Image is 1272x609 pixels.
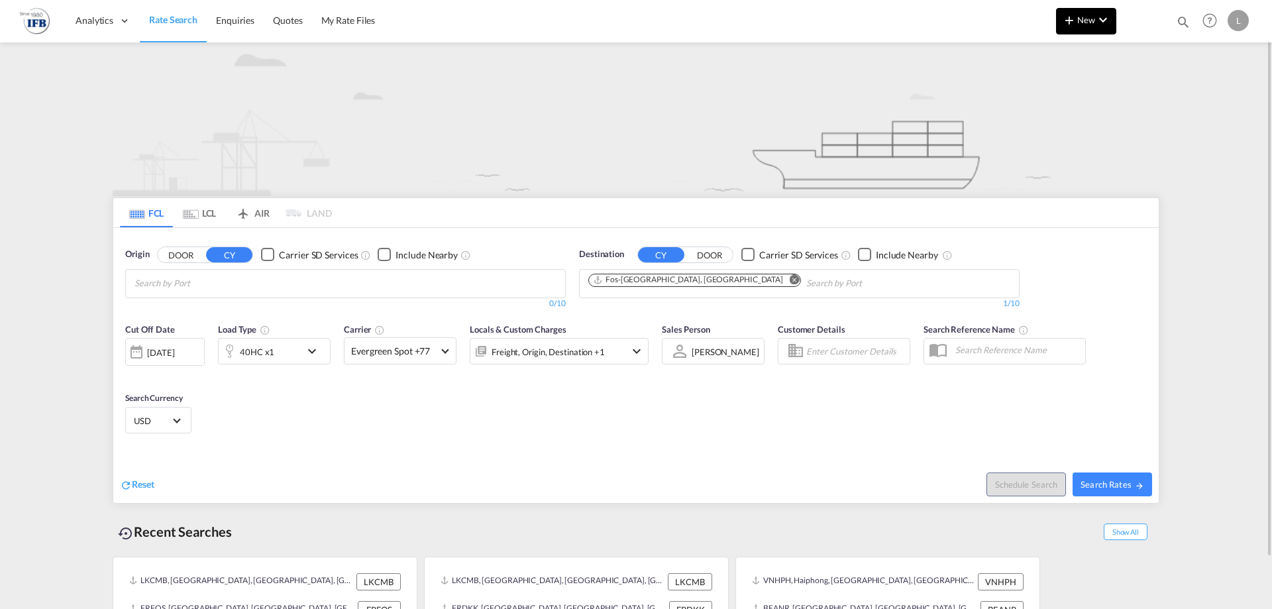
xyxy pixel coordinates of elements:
span: Rate Search [149,14,197,25]
div: Recent Searches [113,517,237,547]
div: L [1228,10,1249,31]
md-icon: icon-information-outline [260,325,270,335]
div: Freight Origin Destination Dock Stuffing [492,343,605,361]
span: Quotes [273,15,302,26]
span: Enquiries [216,15,254,26]
div: LKCMB [356,573,401,590]
md-icon: icon-magnify [1176,15,1191,29]
input: Search Reference Name [949,340,1085,360]
md-icon: Unchecked: Search for CY (Container Yard) services for all selected carriers.Checked : Search for... [841,250,851,260]
md-icon: icon-chevron-down [1095,12,1111,28]
div: [PERSON_NAME] [692,347,759,357]
button: DOOR [686,247,733,262]
div: LKCMB, Colombo, Sri Lanka, Indian Subcontinent, Asia Pacific [129,573,353,590]
span: Destination [579,248,624,261]
div: Fos-sur-Mer, FRFOS [593,274,783,286]
img: new-FCL.png [113,42,1159,196]
div: Carrier SD Services [279,249,358,262]
span: Show All [1104,524,1147,540]
button: Note: By default Schedule search will only considerorigin ports, destination ports and cut off da... [986,472,1066,496]
md-icon: Unchecked: Search for CY (Container Yard) services for all selected carriers.Checked : Search for... [360,250,371,260]
span: Locals & Custom Charges [470,324,566,335]
input: Chips input. [806,273,932,294]
button: icon-plus 400-fgNewicon-chevron-down [1056,8,1116,34]
button: Search Ratesicon-arrow-right [1073,472,1152,496]
md-tab-item: LCL [173,198,226,227]
md-icon: icon-backup-restore [118,526,134,541]
div: VNHPH [978,573,1024,590]
span: New [1061,15,1111,25]
div: 40HC x1 [240,343,274,361]
md-select: Sales Person: Louis Micoulaz [690,342,761,361]
div: Include Nearby [876,249,938,262]
md-pagination-wrapper: Use the left and right arrow keys to navigate between tabs [120,198,332,227]
md-chips-wrap: Chips container. Use arrow keys to select chips. [586,270,937,294]
img: de31bbe0256b11eebba44b54815f083d.png [20,6,50,36]
md-icon: Unchecked: Ignores neighbouring ports when fetching rates.Checked : Includes neighbouring ports w... [942,250,953,260]
div: VNHPH, Haiphong, Viet Nam, South East Asia, Asia Pacific [752,573,975,590]
span: Origin [125,248,149,261]
md-select: Select Currency: $ USDUnited States Dollar [132,411,184,430]
md-tab-item: FCL [120,198,173,227]
div: Help [1198,9,1228,33]
md-datepicker: Select [125,364,135,382]
span: Analytics [76,14,113,27]
md-icon: icon-refresh [120,479,132,491]
div: OriginDOOR CY Checkbox No InkUnchecked: Search for CY (Container Yard) services for all selected ... [113,228,1159,503]
div: [DATE] [147,347,174,359]
div: [DATE] [125,338,205,366]
div: 1/10 [579,298,1020,309]
button: CY [206,247,252,262]
input: Enter Customer Details [806,341,906,361]
div: LKCMB, Colombo, Sri Lanka, Indian Subcontinent, Asia Pacific [441,573,664,590]
span: Help [1198,9,1221,32]
div: Press delete to remove this chip. [593,274,786,286]
div: 0/10 [125,298,566,309]
md-icon: Your search will be saved by the below given name [1018,325,1029,335]
span: Search Currency [125,393,183,403]
div: icon-magnify [1176,15,1191,34]
md-icon: icon-airplane [235,205,251,215]
button: Remove [780,274,800,288]
md-icon: icon-arrow-right [1135,481,1144,490]
div: Freight Origin Destination Dock Stuffingicon-chevron-down [470,338,649,364]
md-tab-item: AIR [226,198,279,227]
div: LKCMB [668,573,712,590]
input: Chips input. [134,273,260,294]
div: Include Nearby [396,249,458,262]
span: Sales Person [662,324,710,335]
div: icon-refreshReset [120,478,154,492]
md-icon: The selected Trucker/Carrierwill be displayed in the rate results If the rates are from another f... [374,325,385,335]
span: Search Reference Name [924,324,1029,335]
md-icon: Unchecked: Ignores neighbouring ports when fetching rates.Checked : Includes neighbouring ports w... [460,250,471,260]
span: USD [134,415,171,427]
span: Reset [132,478,154,490]
md-checkbox: Checkbox No Ink [378,248,458,262]
button: DOOR [158,247,204,262]
span: Customer Details [778,324,845,335]
md-icon: icon-chevron-down [304,343,327,359]
md-checkbox: Checkbox No Ink [858,248,938,262]
button: CY [638,247,684,262]
span: Evergreen Spot +77 [351,345,437,358]
div: Carrier SD Services [759,249,838,262]
md-icon: icon-chevron-down [629,343,645,359]
div: 40HC x1icon-chevron-down [218,338,331,364]
span: Load Type [218,324,270,335]
md-icon: icon-plus 400-fg [1061,12,1077,28]
md-chips-wrap: Chips container with autocompletion. Enter the text area, type text to search, and then use the u... [132,270,266,294]
span: Search Rates [1081,479,1144,490]
span: My Rate Files [321,15,376,26]
span: Carrier [344,324,385,335]
md-checkbox: Checkbox No Ink [741,248,838,262]
span: Cut Off Date [125,324,175,335]
md-checkbox: Checkbox No Ink [261,248,358,262]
